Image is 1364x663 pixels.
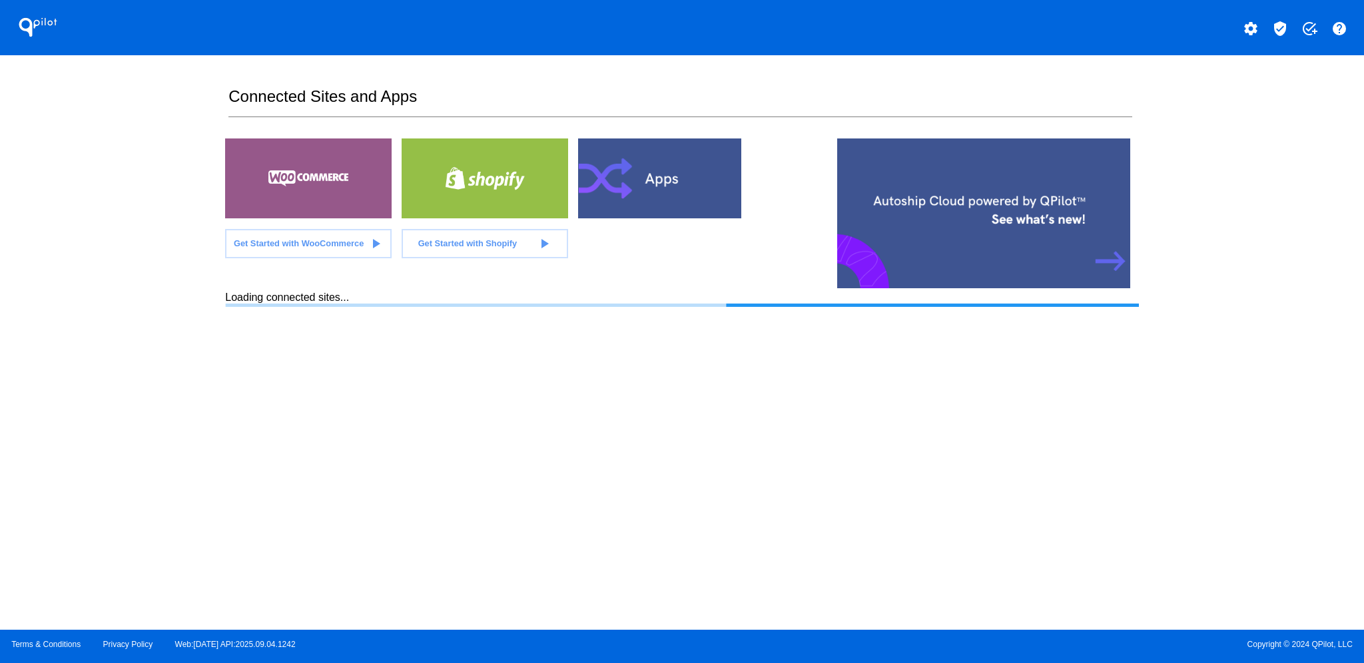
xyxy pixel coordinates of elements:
[418,238,517,248] span: Get Started with Shopify
[368,236,384,252] mat-icon: play_arrow
[1272,21,1288,37] mat-icon: verified_user
[228,87,1132,117] h2: Connected Sites and Apps
[225,229,392,258] a: Get Started with WooCommerce
[1301,21,1317,37] mat-icon: add_task
[234,238,364,248] span: Get Started with WooCommerce
[175,640,296,649] a: Web:[DATE] API:2025.09.04.1242
[103,640,153,649] a: Privacy Policy
[11,640,81,649] a: Terms & Conditions
[693,640,1353,649] span: Copyright © 2024 QPilot, LLC
[1243,21,1259,37] mat-icon: settings
[225,292,1138,307] div: Loading connected sites...
[402,229,568,258] a: Get Started with Shopify
[1331,21,1347,37] mat-icon: help
[11,14,65,41] h1: QPilot
[536,236,552,252] mat-icon: play_arrow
